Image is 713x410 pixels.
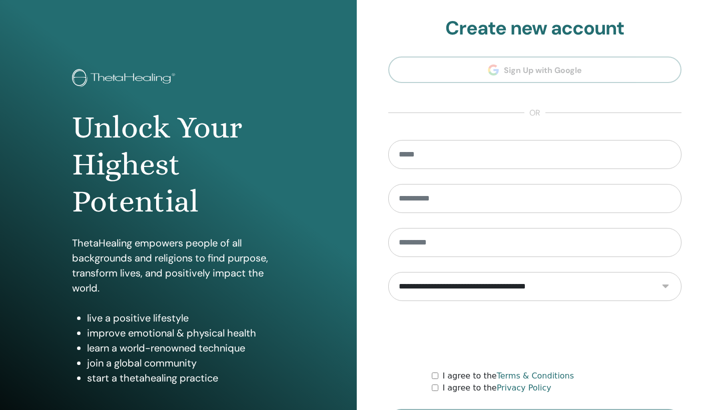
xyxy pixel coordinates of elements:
[87,325,285,340] li: improve emotional & physical health
[524,107,545,119] span: or
[442,382,551,394] label: I agree to the
[497,383,551,392] a: Privacy Policy
[459,316,611,355] iframe: reCAPTCHA
[72,235,285,295] p: ThetaHealing empowers people of all backgrounds and religions to find purpose, transform lives, a...
[442,370,574,382] label: I agree to the
[87,340,285,355] li: learn a world-renowned technique
[388,17,682,40] h2: Create new account
[87,370,285,385] li: start a thetahealing practice
[497,371,574,380] a: Terms & Conditions
[87,310,285,325] li: live a positive lifestyle
[72,109,285,220] h1: Unlock Your Highest Potential
[87,355,285,370] li: join a global community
